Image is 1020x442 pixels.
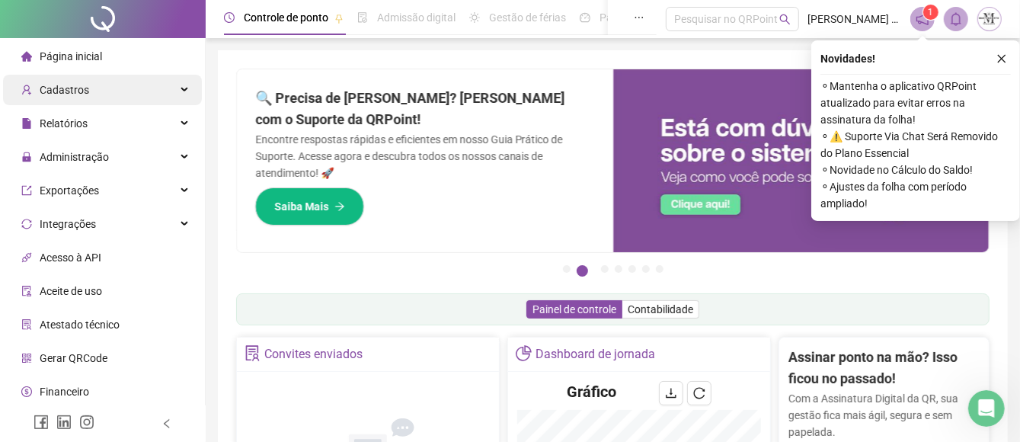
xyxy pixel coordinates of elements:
span: export [21,185,32,196]
img: 67331 [978,8,1001,30]
span: search [779,14,791,25]
button: 4 [615,265,622,273]
span: api [21,252,32,263]
span: sun [469,12,480,23]
span: solution [21,319,32,330]
span: dashboard [580,12,590,23]
span: Relatórios [40,117,88,130]
img: banner%2F0cf4e1f0-cb71-40ef-aa93-44bd3d4ee559.png [613,69,990,252]
span: Cadastros [40,84,89,96]
button: 1 [563,265,571,273]
span: bell [949,12,963,26]
span: ellipsis [634,12,644,23]
span: file [21,118,32,129]
span: ⚬ Mantenha o aplicativo QRPoint atualizado para evitar erros na assinatura da folha! [820,78,1011,128]
span: dollar [21,386,32,397]
span: Financeiro [40,386,89,398]
span: ⚬ ⚠️ Suporte Via Chat Será Removido do Plano Essencial [820,128,1011,162]
span: Aceite de uso [40,285,102,297]
span: facebook [34,415,49,430]
button: 3 [601,265,609,273]
span: download [665,387,677,399]
h2: 🔍 Precisa de [PERSON_NAME]? [PERSON_NAME] com o Suporte da QRPoint! [255,88,595,131]
iframe: Intercom live chat [968,390,1005,427]
span: Exportações [40,184,99,197]
span: [PERSON_NAME] - TRANSMARTINS [808,11,901,27]
span: Integrações [40,218,96,230]
span: Gerar QRCode [40,352,107,364]
span: Gestão de férias [489,11,566,24]
span: Controle de ponto [244,11,328,24]
span: Atestado técnico [40,319,120,331]
span: linkedin [56,415,72,430]
div: Convites enviados [264,341,363,367]
span: 1 [929,7,934,18]
button: 7 [656,265,663,273]
span: Contabilidade [628,303,693,315]
button: 2 [577,265,588,277]
span: Painel do DP [600,11,659,24]
span: ⚬ Novidade no Cálculo do Saldo! [820,162,1011,178]
span: user-add [21,85,32,95]
span: arrow-right [334,201,345,212]
sup: 1 [923,5,938,20]
span: file-done [357,12,368,23]
span: left [161,418,172,429]
span: Administração [40,151,109,163]
span: notification [916,12,929,26]
button: Saiba Mais [255,187,364,226]
span: sync [21,219,32,229]
p: Com a Assinatura Digital da QR, sua gestão fica mais ágil, segura e sem papelada. [788,390,980,440]
span: qrcode [21,353,32,364]
span: home [21,51,32,62]
span: pie-chart [516,345,532,361]
div: Dashboard de jornada [536,341,655,367]
span: reload [693,387,705,399]
h4: Gráfico [568,381,617,402]
span: ⚬ Ajustes da folha com período ampliado! [820,178,1011,212]
span: Acesso à API [40,251,101,264]
button: 5 [628,265,636,273]
span: Painel de controle [532,303,616,315]
span: Saiba Mais [274,198,328,215]
span: instagram [79,415,94,430]
span: lock [21,152,32,162]
span: Novidades ! [820,50,875,67]
span: close [996,53,1007,64]
span: solution [245,345,261,361]
p: Encontre respostas rápidas e eficientes em nosso Guia Prático de Suporte. Acesse agora e descubra... [255,131,595,181]
button: 6 [642,265,650,273]
span: Página inicial [40,50,102,62]
span: audit [21,286,32,296]
span: clock-circle [224,12,235,23]
span: Admissão digital [377,11,456,24]
h2: Assinar ponto na mão? Isso ficou no passado! [788,347,980,390]
span: pushpin [334,14,344,23]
